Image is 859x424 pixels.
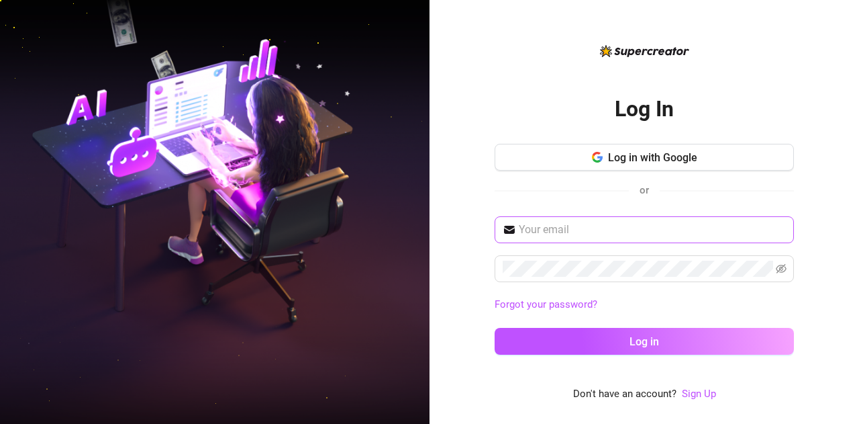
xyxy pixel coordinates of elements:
span: Don't have an account? [573,386,676,402]
a: Sign Up [682,388,716,400]
input: Your email [519,222,786,238]
span: eye-invisible [776,263,787,274]
a: Forgot your password? [495,298,597,310]
span: or [640,184,649,196]
span: Log in [629,335,659,348]
span: Log in with Google [608,151,697,164]
a: Forgot your password? [495,297,794,313]
h2: Log In [615,95,674,123]
button: Log in with Google [495,144,794,171]
button: Log in [495,328,794,355]
a: Sign Up [682,386,716,402]
img: logo-BBDzfeDw.svg [600,45,689,57]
